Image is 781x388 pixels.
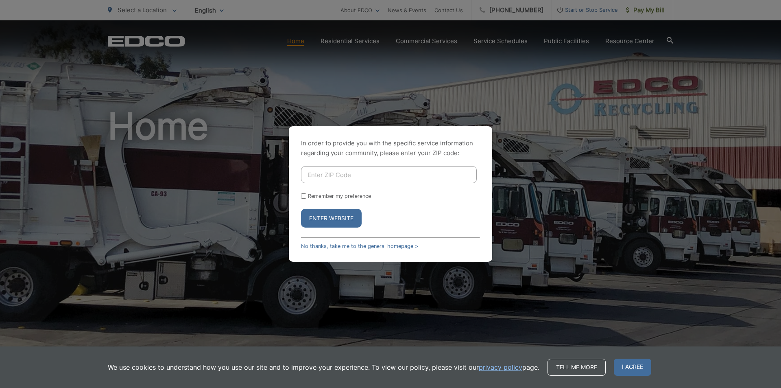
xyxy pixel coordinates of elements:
span: I agree [614,359,651,376]
input: Enter ZIP Code [301,166,477,183]
p: We use cookies to understand how you use our site and to improve your experience. To view our pol... [108,362,539,372]
label: Remember my preference [308,193,371,199]
a: No thanks, take me to the general homepage > [301,243,418,249]
a: Tell me more [548,359,606,376]
p: In order to provide you with the specific service information regarding your community, please en... [301,138,480,158]
a: privacy policy [479,362,522,372]
button: Enter Website [301,209,362,228]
